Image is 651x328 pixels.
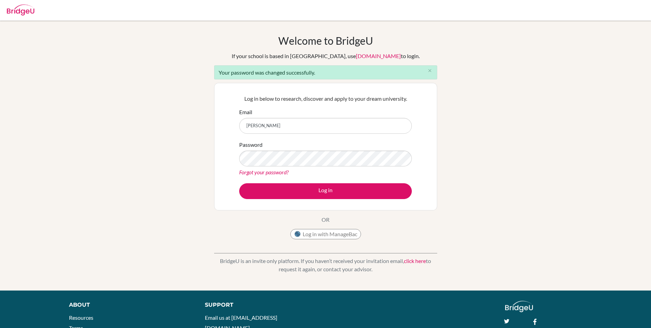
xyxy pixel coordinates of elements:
[205,301,317,309] div: Support
[322,216,329,224] p: OR
[239,95,412,103] p: Log in below to research, discover and apply to your dream university.
[404,258,426,264] a: click here
[290,229,361,239] button: Log in with ManageBac
[214,257,437,273] p: BridgeU is an invite only platform. If you haven’t received your invitation email, to request it ...
[356,53,401,59] a: [DOMAIN_NAME]
[69,314,93,321] a: Resources
[423,66,437,76] button: Close
[239,141,263,149] label: Password
[239,183,412,199] button: Log in
[239,169,289,175] a: Forgot your password?
[427,68,432,73] i: close
[232,52,420,60] div: If your school is based in [GEOGRAPHIC_DATA], use to login.
[214,65,437,79] div: Your password was changed successfully.
[239,108,252,116] label: Email
[7,4,34,15] img: Bridge-U
[278,34,373,47] h1: Welcome to BridgeU
[505,301,533,312] img: logo_white@2x-f4f0deed5e89b7ecb1c2cc34c3e3d731f90f0f143d5ea2071677605dd97b5244.png
[69,301,189,309] div: About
